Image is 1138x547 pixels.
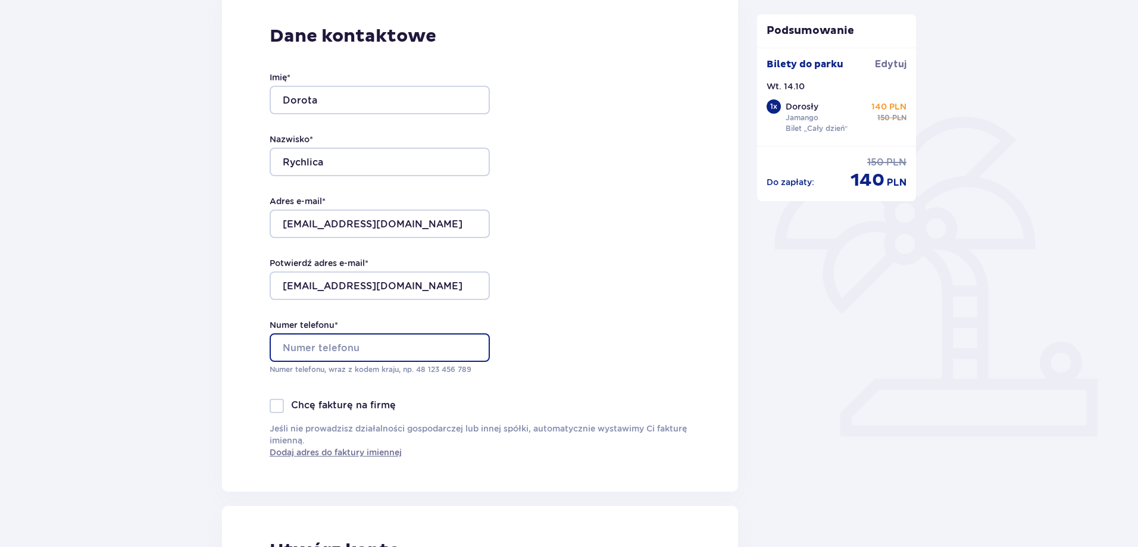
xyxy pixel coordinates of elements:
[786,101,818,112] p: Dorosły
[270,423,690,458] p: Jeśli nie prowadzisz działalności gospodarczej lub innej spółki, automatycznie wystawimy Ci faktu...
[887,176,906,189] span: PLN
[786,123,848,134] p: Bilet „Cały dzień”
[270,133,313,145] label: Nazwisko *
[270,271,490,300] input: Potwierdź adres e-mail
[270,333,490,362] input: Numer telefonu
[767,58,843,71] p: Bilety do parku
[886,156,906,169] span: PLN
[270,86,490,114] input: Imię
[786,112,818,123] p: Jamango
[877,112,890,123] span: 150
[767,99,781,114] div: 1 x
[871,101,906,112] p: 140 PLN
[270,446,402,458] a: Dodaj adres do faktury imiennej
[875,58,906,71] span: Edytuj
[270,257,368,269] label: Potwierdź adres e-mail *
[270,71,290,83] label: Imię *
[291,399,396,412] p: Chcę fakturę na firmę
[270,210,490,238] input: Adres e-mail
[851,169,884,192] span: 140
[767,80,805,92] p: Wt. 14.10
[767,176,814,188] p: Do zapłaty :
[270,25,690,48] p: Dane kontaktowe
[867,156,884,169] span: 150
[270,319,338,331] label: Numer telefonu *
[270,364,490,375] p: Numer telefonu, wraz z kodem kraju, np. 48 ​123 ​456 ​789
[757,24,917,38] p: Podsumowanie
[270,195,326,207] label: Adres e-mail *
[270,148,490,176] input: Nazwisko
[892,112,906,123] span: PLN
